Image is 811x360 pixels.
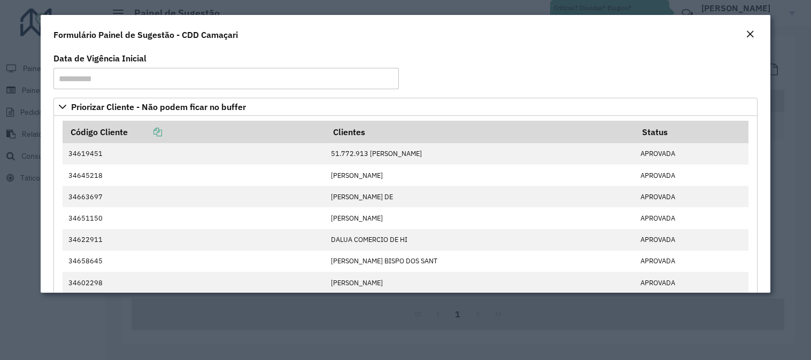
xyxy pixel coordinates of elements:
[128,127,162,137] a: Copiar
[63,165,326,186] td: 34645218
[635,229,748,251] td: APROVADA
[53,98,758,116] a: Priorizar Cliente - Não podem ficar no buffer
[326,186,635,207] td: [PERSON_NAME] DE
[63,272,326,293] td: 34602298
[326,143,635,165] td: 51.772.913 [PERSON_NAME]
[53,52,146,65] label: Data de Vigência Inicial
[63,229,326,251] td: 34622911
[635,272,748,293] td: APROVADA
[71,103,246,111] span: Priorizar Cliente - Não podem ficar no buffer
[326,272,635,293] td: [PERSON_NAME]
[635,121,748,143] th: Status
[326,121,635,143] th: Clientes
[63,186,326,207] td: 34663697
[326,251,635,272] td: [PERSON_NAME] BISPO DOS SANT
[53,28,238,41] h4: Formulário Painel de Sugestão - CDD Camaçari
[326,165,635,186] td: [PERSON_NAME]
[63,207,326,229] td: 34651150
[326,229,635,251] td: DALUA COMERCIO DE HI
[635,207,748,229] td: APROVADA
[746,30,754,38] em: Fechar
[63,121,326,143] th: Código Cliente
[63,251,326,272] td: 34658645
[326,207,635,229] td: [PERSON_NAME]
[635,165,748,186] td: APROVADA
[635,143,748,165] td: APROVADA
[635,251,748,272] td: APROVADA
[743,28,758,42] button: Close
[63,143,326,165] td: 34619451
[635,186,748,207] td: APROVADA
